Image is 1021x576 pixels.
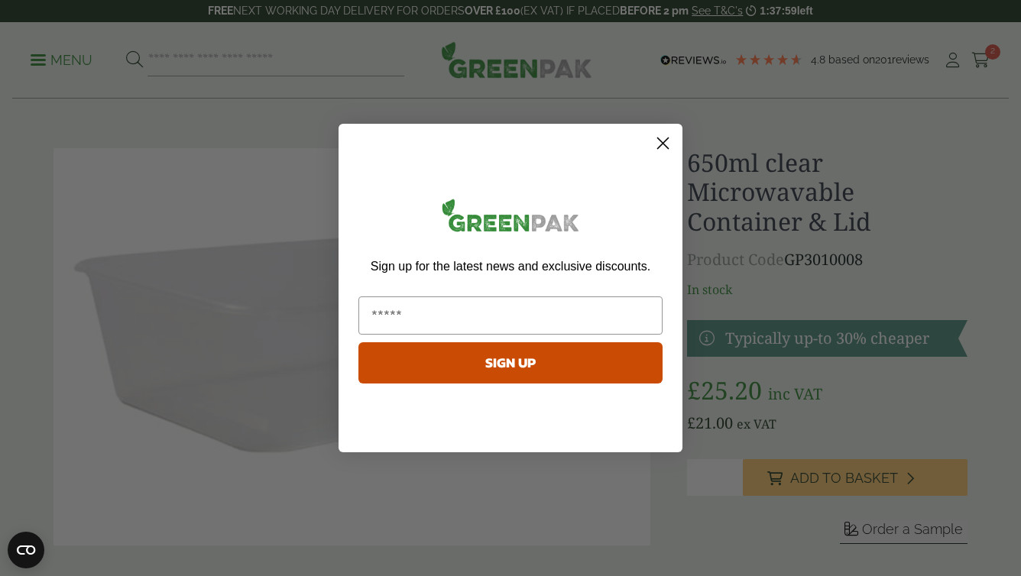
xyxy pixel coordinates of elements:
span: Sign up for the latest news and exclusive discounts. [371,260,650,273]
button: SIGN UP [358,342,663,383]
img: greenpak_logo [358,193,663,244]
button: Open CMP widget [8,532,44,568]
button: Close dialog [650,130,676,157]
input: Email [358,296,663,335]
